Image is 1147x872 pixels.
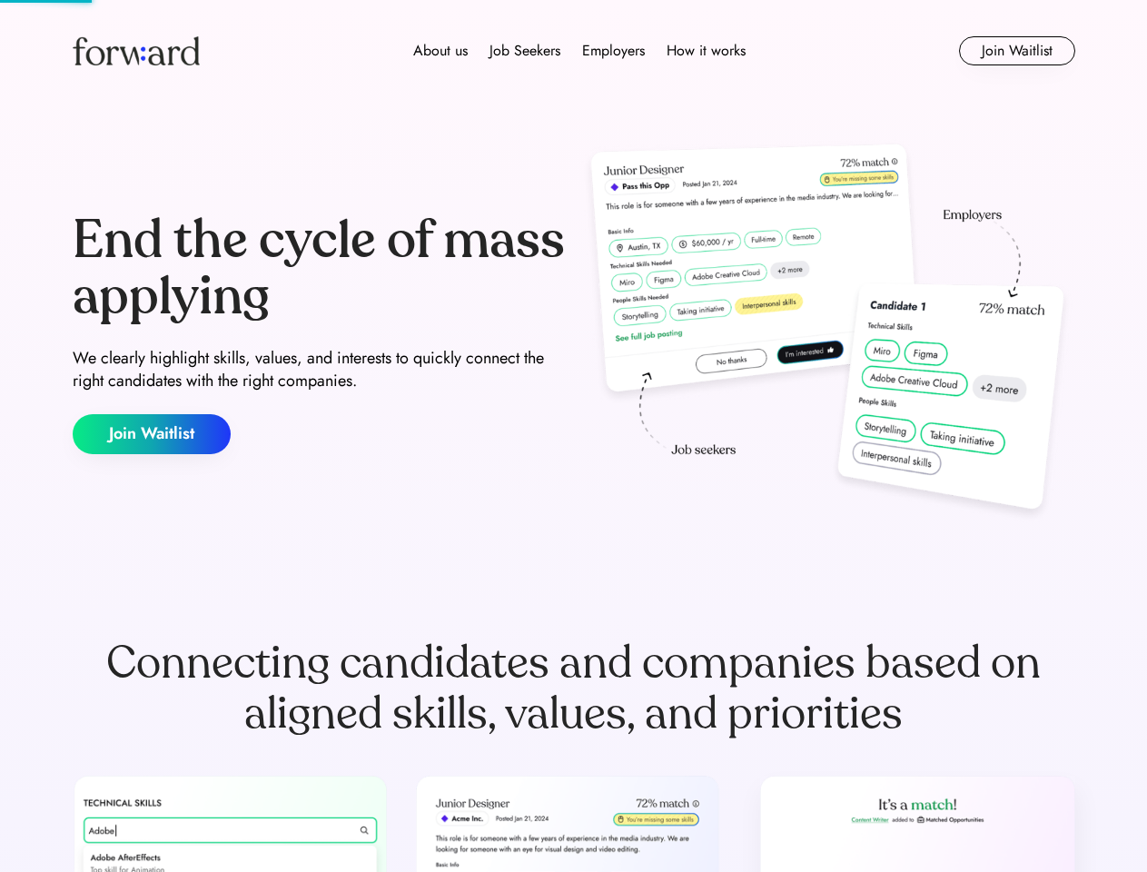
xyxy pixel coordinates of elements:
div: How it works [667,40,746,62]
button: Join Waitlist [959,36,1075,65]
div: Employers [582,40,645,62]
div: Connecting candidates and companies based on aligned skills, values, and priorities [73,638,1075,739]
img: hero-image.png [581,138,1075,529]
img: Forward logo [73,36,200,65]
div: Job Seekers [489,40,560,62]
div: We clearly highlight skills, values, and interests to quickly connect the right candidates with t... [73,347,567,392]
div: About us [413,40,468,62]
button: Join Waitlist [73,414,231,454]
div: End the cycle of mass applying [73,213,567,324]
